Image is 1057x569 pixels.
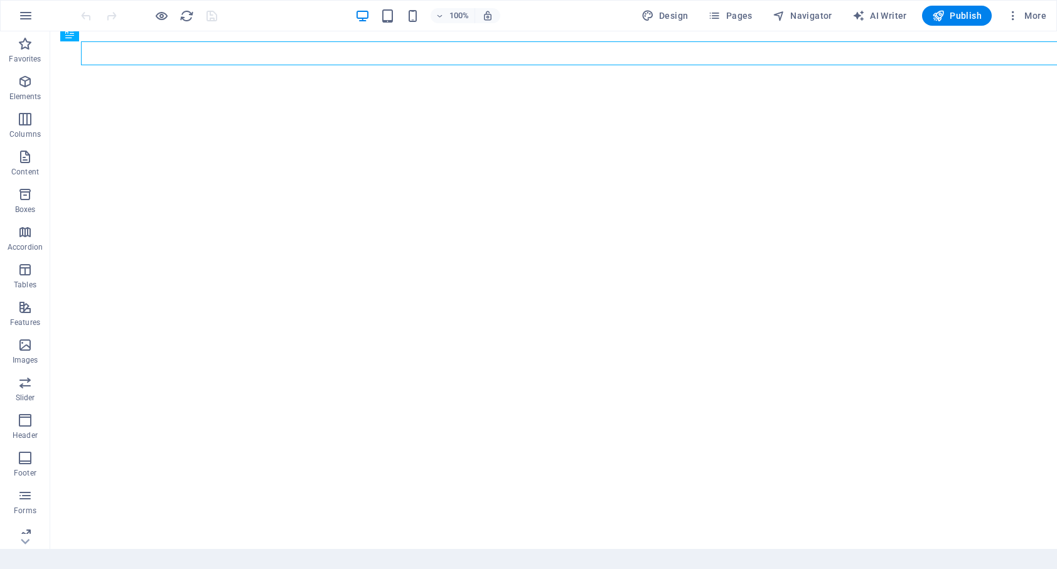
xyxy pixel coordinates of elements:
p: Slider [16,393,35,403]
span: Design [641,9,689,22]
p: Images [13,355,38,365]
i: Reload page [180,9,194,23]
p: Forms [14,506,36,516]
button: Navigator [768,6,837,26]
span: Publish [932,9,982,22]
p: Favorites [9,54,41,64]
button: AI Writer [847,6,912,26]
button: Design [636,6,694,26]
span: Pages [708,9,752,22]
p: Content [11,167,39,177]
p: Features [10,317,40,327]
p: Accordion [8,242,43,252]
button: 100% [431,8,475,23]
p: Header [13,430,38,440]
div: Design (Ctrl+Alt+Y) [636,6,694,26]
span: Navigator [773,9,832,22]
button: Pages [703,6,757,26]
button: Click here to leave preview mode and continue editing [154,8,169,23]
span: AI Writer [852,9,907,22]
button: reload [179,8,194,23]
p: Footer [14,468,36,478]
button: More [1002,6,1051,26]
p: Elements [9,92,41,102]
p: Boxes [15,205,36,215]
span: More [1007,9,1046,22]
h6: 100% [449,8,469,23]
p: Tables [14,280,36,290]
button: Publish [922,6,992,26]
i: On resize automatically adjust zoom level to fit chosen device. [482,10,493,21]
p: Columns [9,129,41,139]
